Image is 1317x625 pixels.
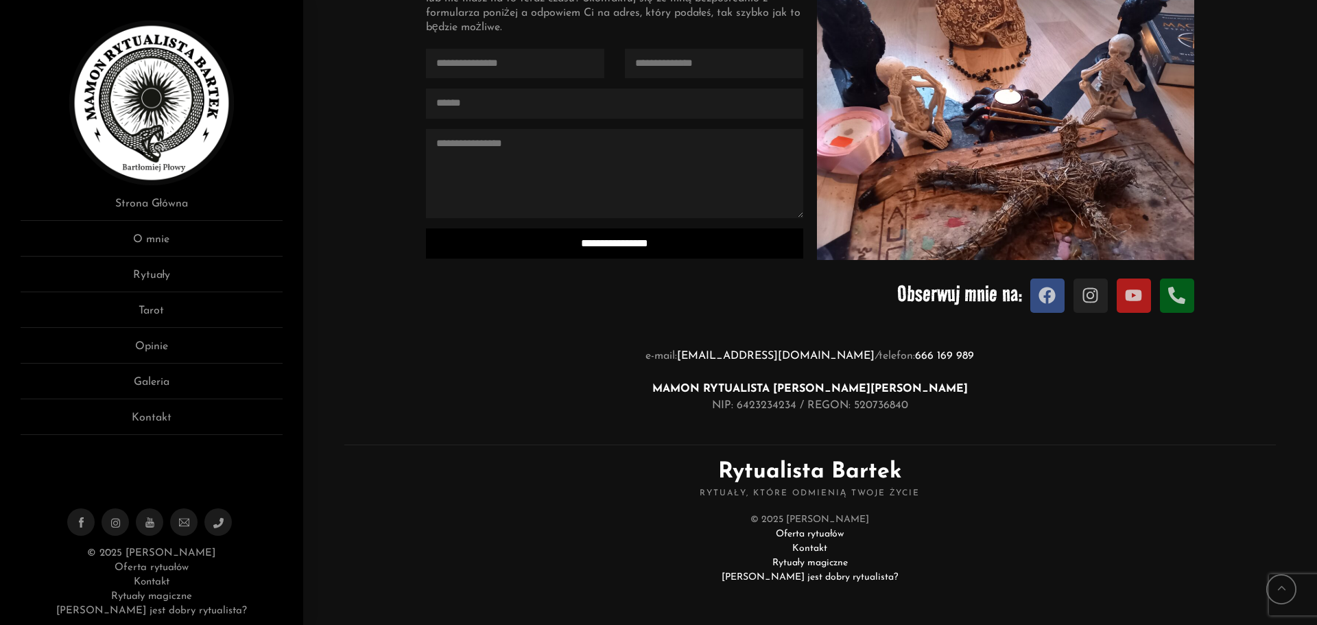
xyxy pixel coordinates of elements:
a: Strona Główna [21,196,283,221]
a: O mnie [21,231,283,257]
img: Rytualista Bartek [69,21,234,185]
a: Oferta rytuałów [776,529,844,539]
a: Opinie [21,338,283,364]
a: Tarot [21,303,283,328]
h2: Rytualista Bartek [344,445,1276,499]
strong: MAMON RYTUALISTA [PERSON_NAME] [PERSON_NAME] [652,384,968,394]
a: Kontakt [21,410,283,435]
a: Kontakt [792,543,827,554]
a: [PERSON_NAME] jest dobry rytualista? [722,572,898,582]
p: e-mail: telefon: NIP: 6423234234 / REGON: 520736840 [419,348,1201,414]
a: Rytuały [21,267,283,292]
a: Rytuały magiczne [772,558,848,568]
a: Oferta rytuałów [115,563,189,573]
a: [EMAIL_ADDRESS][DOMAIN_NAME] [677,351,875,362]
span: Rytuały, które odmienią Twoje życie [344,488,1276,499]
a: 666 169 989 [915,351,974,362]
form: Contact form [426,49,803,291]
a: Galeria [21,374,283,399]
i: / [875,348,879,364]
a: Kontakt [134,577,169,587]
a: [PERSON_NAME] jest dobry rytualista? [56,606,247,616]
p: Obserwuj mnie na: [817,274,1023,314]
div: © 2025 [PERSON_NAME] [344,512,1276,585]
a: Rytuały magiczne [111,591,192,602]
